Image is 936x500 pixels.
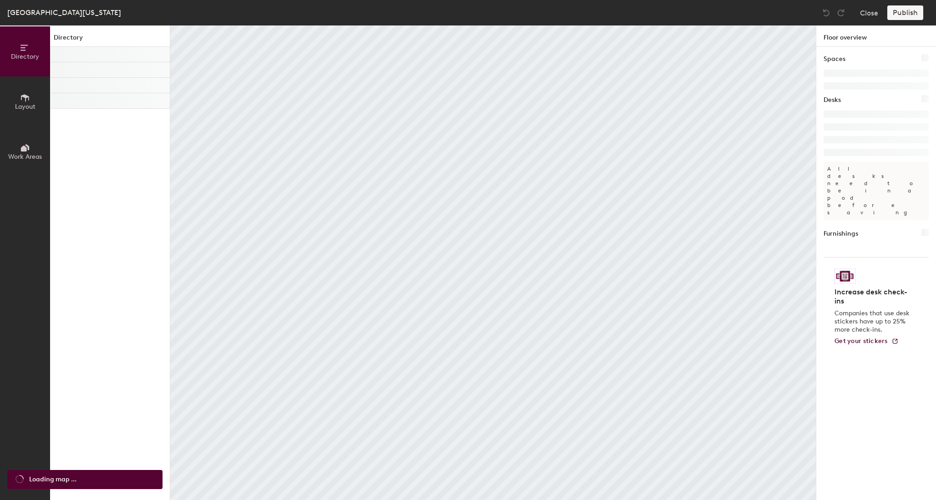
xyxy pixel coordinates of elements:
a: Get your stickers [834,338,899,345]
h1: Furnishings [824,229,858,239]
button: Close [860,5,878,20]
canvas: Map [170,25,816,500]
h1: Directory [50,33,170,47]
span: Layout [15,103,36,111]
img: Sticker logo [834,268,855,284]
span: Get your stickers [834,337,888,345]
span: Loading map ... [29,475,76,485]
h1: Floor overview [816,25,936,47]
img: Undo [822,8,831,17]
h1: Spaces [824,54,845,64]
h4: Increase desk check-ins [834,288,912,306]
span: Directory [11,53,39,61]
p: All desks need to be in a pod before saving [824,162,929,220]
p: Companies that use desk stickers have up to 25% more check-ins. [834,309,912,334]
span: Work Areas [8,153,42,161]
div: [GEOGRAPHIC_DATA][US_STATE] [7,7,121,18]
img: Redo [836,8,845,17]
h1: Desks [824,95,841,105]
